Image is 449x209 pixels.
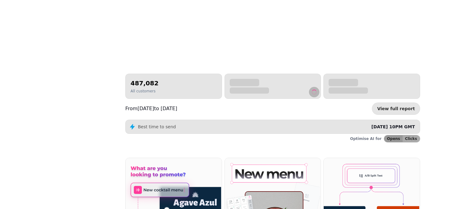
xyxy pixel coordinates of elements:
[403,135,420,142] button: Clicks
[131,79,158,87] h2: 487,082
[372,103,420,115] a: View full report
[371,124,415,129] span: [DATE] 10PM GMT
[405,137,417,141] span: Clicks
[350,136,381,141] p: Optimise AI for
[125,105,177,112] p: From [DATE] to [DATE]
[387,137,400,141] span: Opens
[384,135,403,142] button: Opens
[131,89,158,94] p: All customers
[138,124,176,130] p: Best time to send
[309,87,319,97] button: refresh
